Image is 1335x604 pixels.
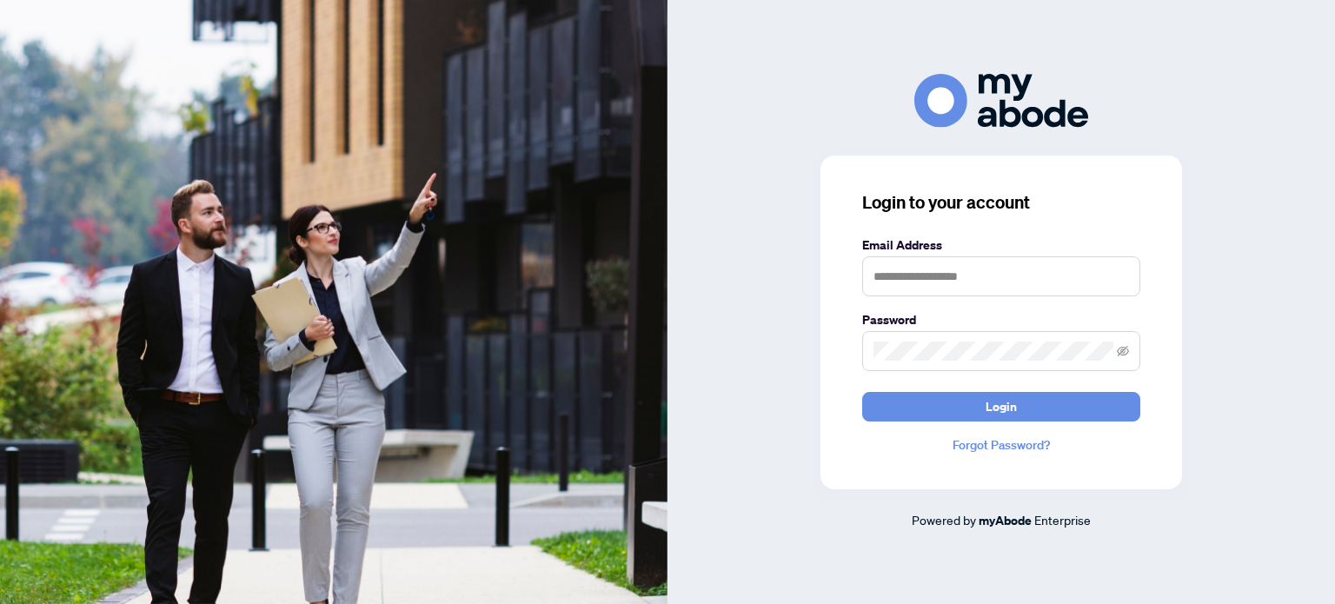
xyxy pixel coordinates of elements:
[912,512,976,528] span: Powered by
[986,393,1017,421] span: Login
[862,236,1140,255] label: Email Address
[914,74,1088,127] img: ma-logo
[862,310,1140,329] label: Password
[979,511,1032,530] a: myAbode
[862,190,1140,215] h3: Login to your account
[1117,345,1129,357] span: eye-invisible
[862,392,1140,421] button: Login
[862,435,1140,455] a: Forgot Password?
[1034,512,1091,528] span: Enterprise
